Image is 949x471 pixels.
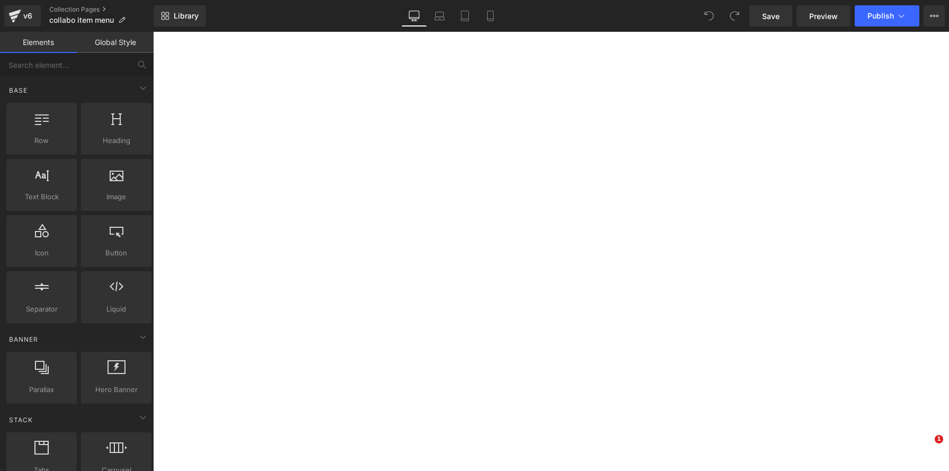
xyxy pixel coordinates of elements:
a: v6 [4,5,41,26]
a: Global Style [77,32,154,53]
a: Desktop [401,5,427,26]
span: Liquid [84,304,148,315]
span: Stack [8,415,34,425]
button: More [924,5,945,26]
span: Save [762,11,780,22]
span: 1 [935,435,943,443]
span: Heading [84,135,148,146]
span: Library [174,11,199,21]
span: Icon [10,247,74,259]
a: Preview [796,5,850,26]
span: Publish [867,12,894,20]
span: Text Block [10,191,74,202]
a: New Library [154,5,206,26]
a: Laptop [427,5,452,26]
span: Image [84,191,148,202]
a: Tablet [452,5,478,26]
span: Banner [8,334,39,344]
span: Hero Banner [84,384,148,395]
a: Collection Pages [49,5,154,14]
span: Row [10,135,74,146]
span: Separator [10,304,74,315]
button: Undo [699,5,720,26]
span: Preview [809,11,838,22]
button: Publish [855,5,919,26]
span: collabo item menu [49,16,114,24]
a: Mobile [478,5,503,26]
button: Redo [724,5,745,26]
div: v6 [21,9,34,23]
span: Base [8,85,29,95]
iframe: Intercom live chat [913,435,938,460]
span: Button [84,247,148,259]
span: Parallax [10,384,74,395]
